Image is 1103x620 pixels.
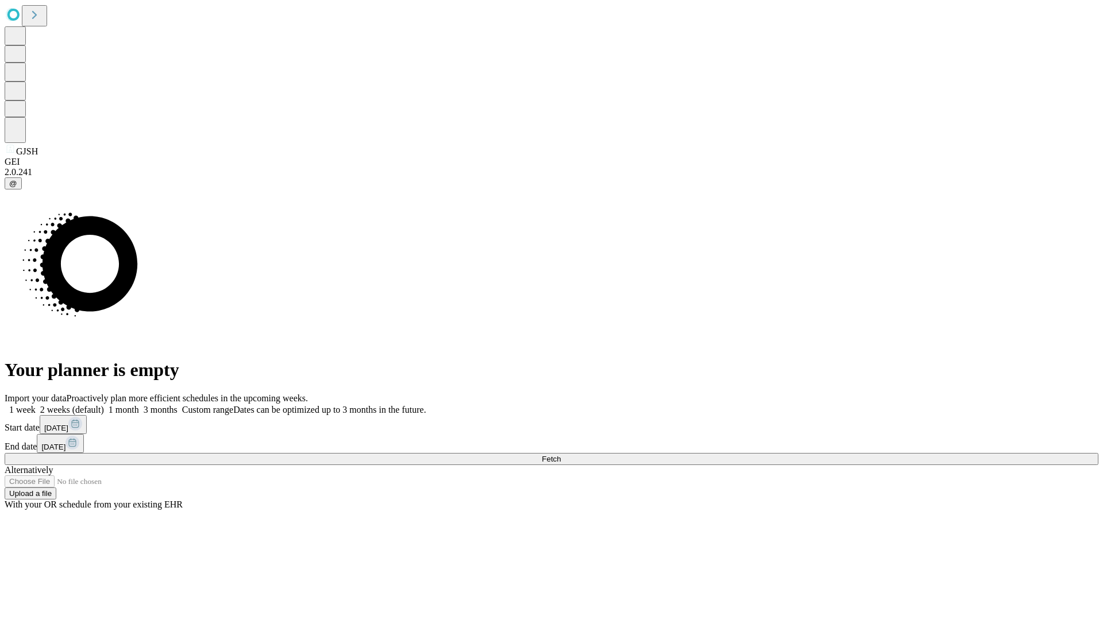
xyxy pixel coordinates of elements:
span: 1 month [109,405,139,414]
span: [DATE] [41,443,65,451]
span: Fetch [542,455,561,463]
button: [DATE] [40,415,87,434]
span: 1 week [9,405,36,414]
div: Start date [5,415,1098,434]
button: @ [5,177,22,189]
span: Import your data [5,393,67,403]
span: Dates can be optimized up to 3 months in the future. [233,405,426,414]
div: GEI [5,157,1098,167]
button: Upload a file [5,487,56,499]
button: [DATE] [37,434,84,453]
button: Fetch [5,453,1098,465]
span: 2 weeks (default) [40,405,104,414]
span: Custom range [182,405,233,414]
span: Alternatively [5,465,53,475]
div: End date [5,434,1098,453]
span: GJSH [16,146,38,156]
div: 2.0.241 [5,167,1098,177]
span: With your OR schedule from your existing EHR [5,499,183,509]
h1: Your planner is empty [5,359,1098,381]
span: 3 months [144,405,178,414]
span: [DATE] [44,424,68,432]
span: Proactively plan more efficient schedules in the upcoming weeks. [67,393,308,403]
span: @ [9,179,17,188]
